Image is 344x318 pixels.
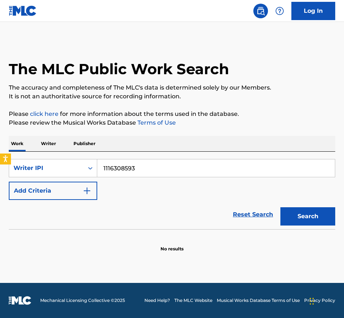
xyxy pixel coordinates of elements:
[30,110,58,117] a: click here
[217,297,300,304] a: Musical Works Database Terms of Use
[256,7,265,15] img: search
[307,283,344,318] iframe: Chat Widget
[9,83,335,92] p: The accuracy and completeness of The MLC's data is determined solely by our Members.
[14,164,79,173] div: Writer IPI
[144,297,170,304] a: Need Help?
[9,110,335,118] p: Please for more information about the terms used in the database.
[39,136,58,151] p: Writer
[9,182,97,200] button: Add Criteria
[9,136,26,151] p: Work
[272,4,287,18] div: Help
[9,296,31,305] img: logo
[160,237,184,252] p: No results
[280,207,335,226] button: Search
[229,207,277,223] a: Reset Search
[9,159,335,229] form: Search Form
[310,290,314,312] div: Drag
[304,297,335,304] a: Privacy Policy
[9,60,229,78] h1: The MLC Public Work Search
[9,92,335,101] p: It is not an authoritative source for recording information.
[291,2,335,20] a: Log In
[71,136,98,151] p: Publisher
[83,186,91,195] img: 9d2ae6d4665cec9f34b9.svg
[9,118,335,127] p: Please review the Musical Works Database
[9,5,37,16] img: MLC Logo
[253,4,268,18] a: Public Search
[275,7,284,15] img: help
[136,119,176,126] a: Terms of Use
[40,297,125,304] span: Mechanical Licensing Collective © 2025
[174,297,212,304] a: The MLC Website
